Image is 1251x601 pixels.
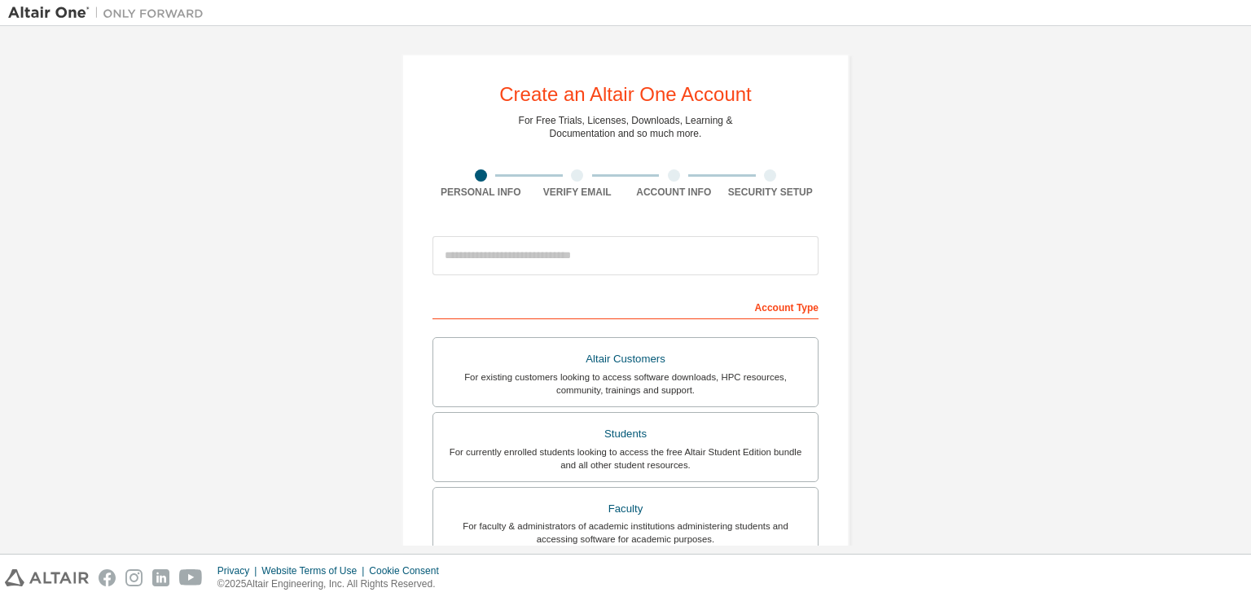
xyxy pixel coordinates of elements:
[625,186,722,199] div: Account Info
[5,569,89,586] img: altair_logo.svg
[369,564,448,577] div: Cookie Consent
[529,186,626,199] div: Verify Email
[722,186,819,199] div: Security Setup
[443,423,808,445] div: Students
[8,5,212,21] img: Altair One
[443,520,808,546] div: For faculty & administrators of academic institutions administering students and accessing softwa...
[125,569,143,586] img: instagram.svg
[519,114,733,140] div: For Free Trials, Licenses, Downloads, Learning & Documentation and so much more.
[152,569,169,586] img: linkedin.svg
[99,569,116,586] img: facebook.svg
[443,348,808,371] div: Altair Customers
[179,569,203,586] img: youtube.svg
[499,85,752,104] div: Create an Altair One Account
[443,371,808,397] div: For existing customers looking to access software downloads, HPC resources, community, trainings ...
[443,498,808,520] div: Faculty
[443,445,808,472] div: For currently enrolled students looking to access the free Altair Student Edition bundle and all ...
[217,564,261,577] div: Privacy
[432,186,529,199] div: Personal Info
[217,577,449,591] p: © 2025 Altair Engineering, Inc. All Rights Reserved.
[432,293,819,319] div: Account Type
[261,564,369,577] div: Website Terms of Use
